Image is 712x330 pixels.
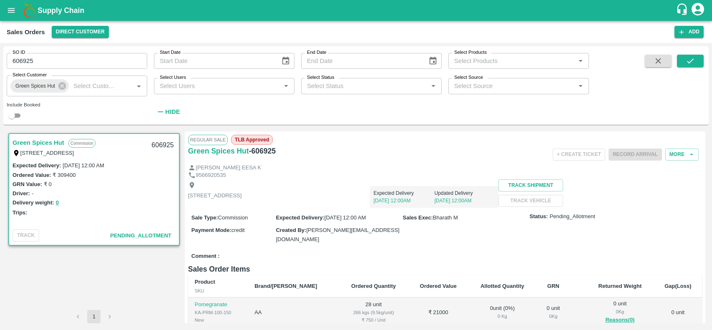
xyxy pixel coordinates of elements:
button: open drawer [2,1,21,20]
button: More [665,149,699,161]
div: ₹ 750 / Unit [345,316,401,324]
label: Start Date [160,49,181,56]
b: Product [195,279,215,285]
label: Expected Delivery : [276,214,324,221]
td: ₹ 21000 [408,297,468,328]
span: Please dispatch the trip before ending [609,151,662,157]
span: Regular Sale [188,135,228,145]
input: Select Status [304,81,425,91]
button: 0 [56,198,59,208]
span: [DATE] 12:00 AM [325,214,366,221]
td: 0 unit [654,297,702,328]
b: Ordered Quantity [351,283,396,289]
div: Green Spices Hut [10,79,69,93]
div: 0 unit [543,305,564,320]
p: Commission [68,139,96,148]
a: Green Spices Hut [188,145,249,157]
td: 28 unit [339,297,408,328]
b: GRN [547,283,559,289]
label: GRN Value: [13,181,42,187]
label: SO ID [13,49,25,56]
div: 606925 [146,136,179,155]
img: logo [21,2,38,19]
button: Open [281,81,292,91]
b: Ordered Value [420,283,457,289]
div: KA-PRM-100-150 [195,309,241,316]
h6: - 606925 [249,145,276,157]
label: ₹ 309400 [53,172,75,178]
b: Allotted Quantity [481,283,524,289]
p: [STREET_ADDRESS] [188,192,242,200]
label: [STREET_ADDRESS] [20,150,74,156]
input: Start Date [154,53,274,69]
b: Returned Weight [599,283,642,289]
input: Select Source [451,81,573,91]
button: Open [575,55,586,66]
span: TLB Approved [231,135,273,145]
b: Brand/[PERSON_NAME] [254,283,317,289]
input: Select Users [156,81,278,91]
span: Pending_Allotment [550,213,595,221]
label: Sales Exec : [403,214,433,221]
button: Track Shipment [498,179,563,191]
input: Enter SO ID [7,53,147,69]
label: Driver: [13,190,30,196]
label: Select Customer [13,72,47,78]
input: Select Customer [70,81,120,91]
div: 0 unit ( 0 %) [475,305,530,320]
div: SKU [195,287,241,295]
a: Green Spices Hut [13,137,64,148]
label: Select Status [307,74,335,81]
div: 0 Kg [593,308,647,315]
strong: Hide [165,108,180,115]
button: Choose date [425,53,441,69]
button: Add [674,26,704,38]
label: Sale Type : [191,214,218,221]
b: Gap(Loss) [664,283,691,289]
label: Ordered Value: [13,172,51,178]
button: Hide [154,105,182,119]
button: Open [133,81,144,91]
span: [PERSON_NAME][EMAIL_ADDRESS][DOMAIN_NAME] [276,227,399,242]
a: Supply Chain [38,5,676,16]
button: Open [428,81,439,91]
div: New [195,316,241,324]
button: Reasons(0) [593,315,647,325]
p: [DATE] 12:00AM [373,197,434,204]
label: ₹ 0 [44,181,52,187]
b: Supply Chain [38,6,84,15]
span: Commission [218,214,248,221]
label: - [32,190,33,196]
label: Trips: [13,209,27,216]
div: 0 Kg [475,312,530,320]
p: [DATE] 12:00AM [434,197,495,204]
p: 9566920535 [196,171,226,179]
button: Open [575,81,586,91]
label: Select Source [454,74,483,81]
label: [DATE] 12:00 AM [63,162,104,169]
label: Comment : [191,252,220,260]
p: Expected Delivery [373,189,434,197]
label: Status: [530,213,548,221]
label: End Date [307,49,326,56]
td: AA [248,297,339,328]
span: Bharath M [433,214,458,221]
nav: pagination navigation [70,310,118,323]
h6: Sales Order Items [188,263,702,275]
label: Select Products [454,49,487,56]
span: credit [231,227,245,233]
label: Select Users [160,74,186,81]
p: [PERSON_NAME] EESA K [196,164,261,172]
div: customer-support [676,3,690,18]
div: account of current user [690,2,705,19]
div: 266 kgs (9.5kg/unit) [345,309,401,316]
label: Payment Mode : [191,227,231,233]
button: Choose date [278,53,294,69]
div: Include Booked [7,101,147,108]
label: Delivery weight: [13,199,54,206]
label: Created By : [276,227,306,233]
span: Green Spices Hut [10,82,60,91]
div: 0 unit [593,300,647,325]
label: Expected Delivery : [13,162,61,169]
